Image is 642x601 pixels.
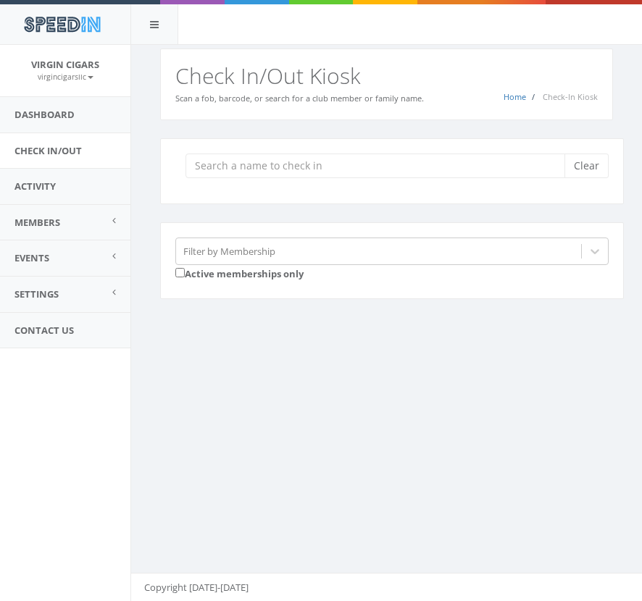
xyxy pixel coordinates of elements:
[185,154,575,178] input: Search a name to check in
[17,11,107,38] img: speedin_logo.png
[14,324,74,337] span: Contact Us
[14,287,59,300] span: Settings
[504,91,526,102] a: Home
[175,268,185,277] input: Active memberships only
[564,154,609,178] button: Clear
[38,70,93,83] a: virgincigarsllc
[543,91,598,102] span: Check-In Kiosk
[14,251,49,264] span: Events
[38,72,93,82] small: virgincigarsllc
[31,58,99,71] span: Virgin Cigars
[183,244,275,258] div: Filter by Membership
[175,64,598,88] h2: Check In/Out Kiosk
[175,93,424,104] small: Scan a fob, barcode, or search for a club member or family name.
[175,265,304,281] label: Active memberships only
[14,216,60,229] span: Members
